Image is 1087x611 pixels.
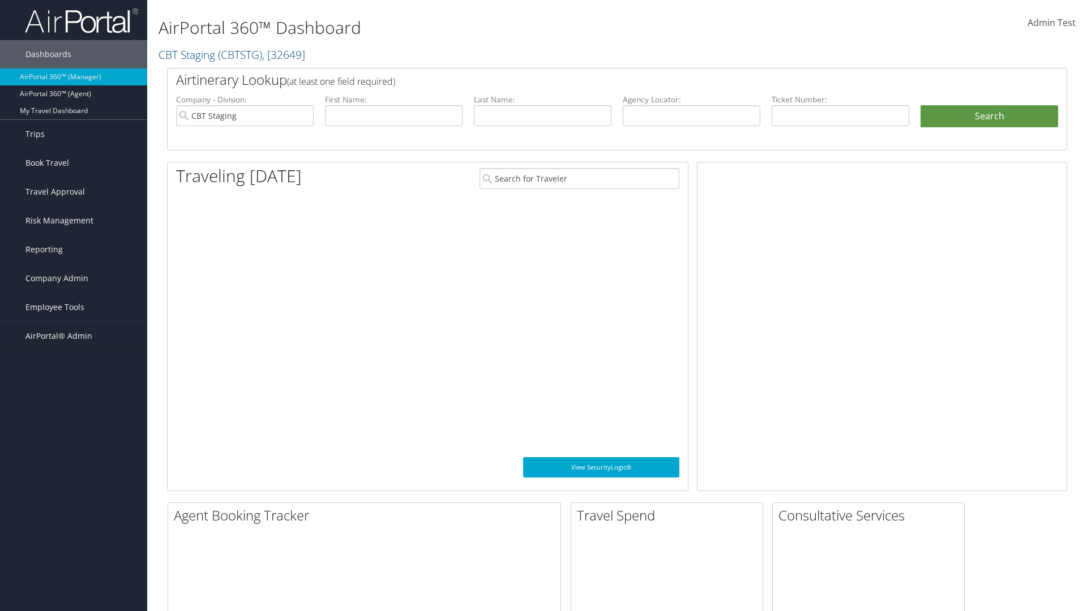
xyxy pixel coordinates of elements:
img: airportal-logo.png [25,7,138,34]
span: Company Admin [25,264,88,292]
h2: Travel Spend [577,506,763,525]
label: Last Name: [474,94,611,105]
button: Search [921,105,1058,128]
a: View SecurityLogic® [523,457,679,477]
label: Agency Locator: [623,94,760,105]
span: Dashboards [25,40,71,68]
span: Book Travel [25,149,69,177]
span: Reporting [25,235,63,264]
h2: Consultative Services [778,506,964,525]
a: Admin Test [1028,6,1076,41]
span: (at least one field required) [287,75,395,88]
span: AirPortal® Admin [25,322,92,350]
span: Employee Tools [25,293,84,321]
span: Admin Test [1028,16,1076,29]
span: Trips [25,120,45,148]
input: Search for Traveler [480,168,679,189]
h1: AirPortal 360™ Dashboard [159,16,770,40]
label: Ticket Number: [772,94,909,105]
h1: Traveling [DATE] [176,164,302,188]
span: Risk Management [25,206,93,235]
h2: Agent Booking Tracker [174,506,560,525]
label: First Name: [325,94,463,105]
h2: Airtinerary Lookup [176,70,983,89]
span: Travel Approval [25,178,85,206]
a: CBT Staging [159,47,305,62]
span: ( CBTSTG ) [218,47,262,62]
span: , [ 32649 ] [262,47,305,62]
label: Company - Division: [176,94,314,105]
